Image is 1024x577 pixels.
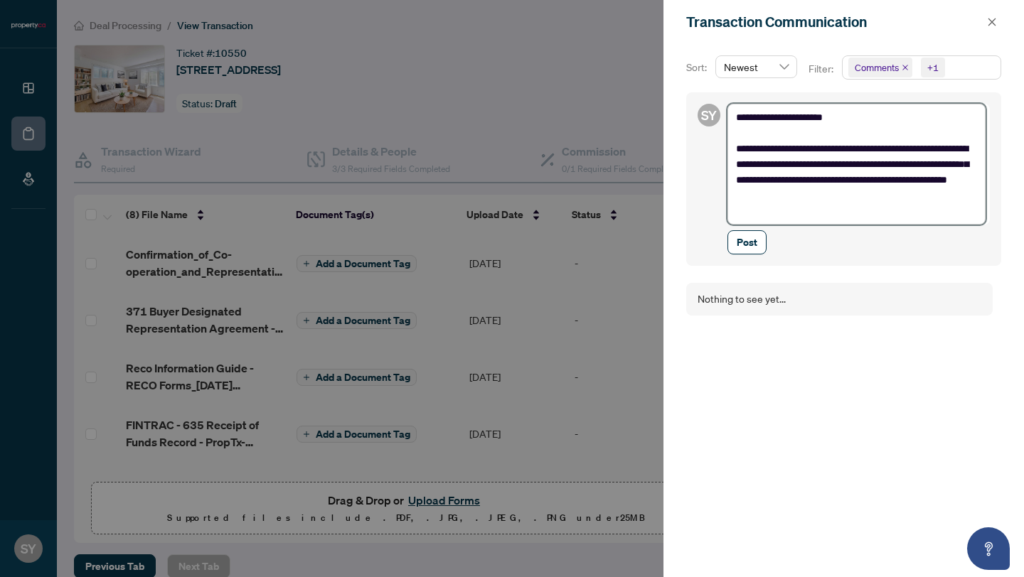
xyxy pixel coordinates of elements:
[686,60,710,75] p: Sort:
[967,527,1010,570] button: Open asap
[724,56,789,77] span: Newest
[701,105,717,125] span: SY
[987,17,997,27] span: close
[848,58,912,77] span: Comments
[855,60,899,75] span: Comments
[809,61,836,77] p: Filter:
[686,11,983,33] div: Transaction Communication
[902,64,909,71] span: close
[698,291,786,307] div: Nothing to see yet...
[737,231,757,254] span: Post
[927,60,939,75] div: +1
[727,230,767,254] button: Post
